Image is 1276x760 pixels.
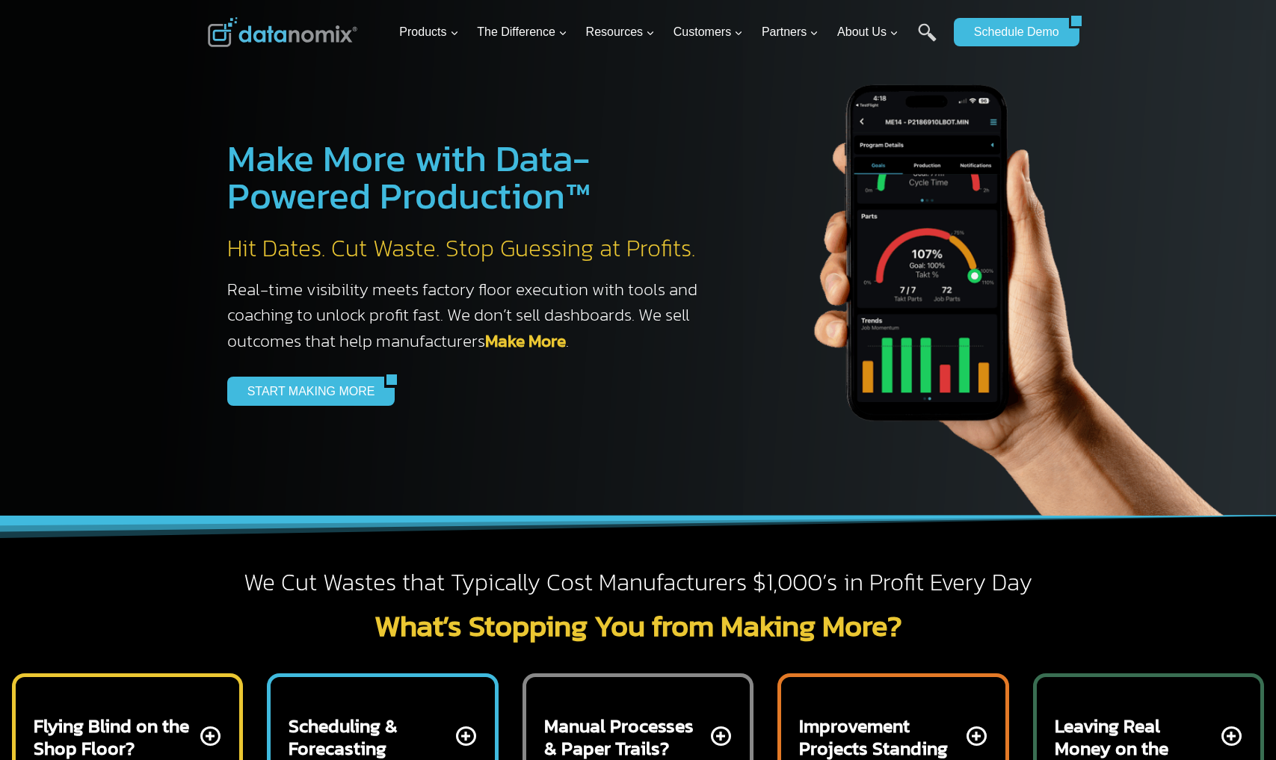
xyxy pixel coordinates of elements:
span: The Difference [477,22,567,42]
img: The Datanoix Mobile App available on Android and iOS Devices [743,30,1266,516]
span: Partners [762,22,819,42]
img: Datanomix [208,17,357,47]
a: Schedule Demo [954,18,1069,46]
span: Resources [586,22,655,42]
span: Customers [674,22,743,42]
a: START MAKING MORE [227,377,385,405]
span: About Us [837,22,899,42]
h2: What’s Stopping You from Making More? [208,611,1069,640]
h2: Hit Dates. Cut Waste. Stop Guessing at Profits. [227,233,713,265]
h2: Flying Blind on the Shop Floor? [34,714,197,759]
nav: Primary Navigation [393,8,946,57]
h1: Make More with Data-Powered Production™ [227,140,713,214]
a: Search [918,23,937,57]
span: Products [399,22,458,42]
h2: Manual Processes & Paper Trails? [544,714,708,759]
h3: Real-time visibility meets factory floor execution with tools and coaching to unlock profit fast.... [227,276,713,354]
a: Make More [485,328,566,353]
h2: We Cut Wastes that Typically Cost Manufacturers $1,000’s in Profit Every Day [208,567,1069,599]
